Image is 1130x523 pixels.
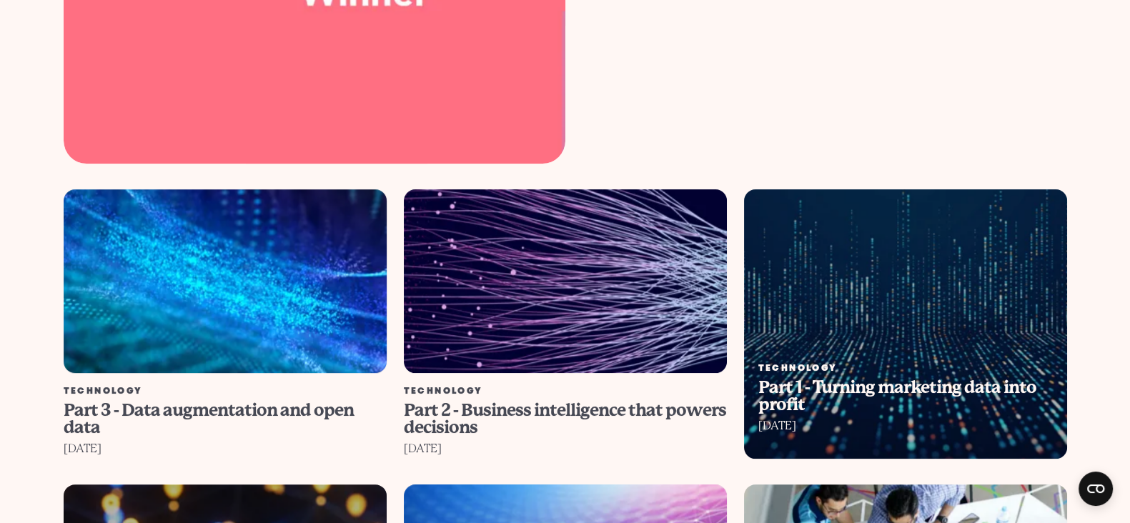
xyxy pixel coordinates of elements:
div: Technology [758,364,1053,373]
div: Technology [404,387,727,396]
span: Part 3 - Data augmentation and open data [64,400,354,437]
a: Part 3 - Data augmentation and open data Technology Part 3 - Data augmentation and open data [DATE] [55,189,395,459]
img: Part 3 - Data augmentation and open data [46,180,402,383]
div: Technology [64,387,387,396]
div: [DATE] [758,416,1053,436]
span: Part 2 - Business intelligence that powers decisions [404,400,726,437]
a: Part 2 - Business intelligence that powers decisions Technology Part 2 - Business intelligence th... [395,189,735,459]
div: [DATE] [404,439,727,459]
span: Part 1 - Turning marketing data into profit [758,377,1036,414]
a: Part 1 - Turning marketing data into profit Technology Part 1 - Turning marketing data into profi... [735,189,1076,459]
div: [DATE] [64,439,387,459]
img: Part 2 - Business intelligence that powers decisions [404,189,727,374]
button: Open CMP widget [1079,472,1113,506]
